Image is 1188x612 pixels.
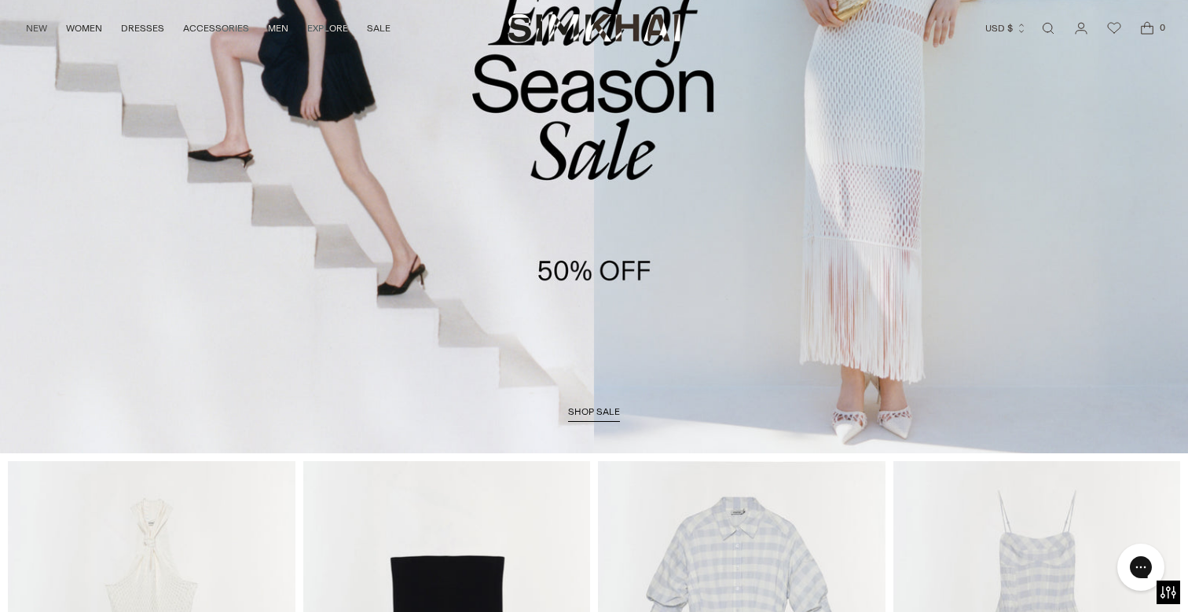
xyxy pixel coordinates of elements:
a: Wishlist [1098,13,1130,44]
button: USD $ [985,11,1027,46]
a: Open search modal [1032,13,1064,44]
a: MEN [268,11,288,46]
iframe: Gorgias live chat messenger [1109,538,1172,596]
span: 0 [1155,20,1169,35]
a: WOMEN [66,11,102,46]
a: DRESSES [121,11,164,46]
a: SIMKHAI [508,13,680,43]
a: shop sale [568,406,620,422]
a: Go to the account page [1065,13,1097,44]
a: NEW [26,11,47,46]
a: EXPLORE [307,11,348,46]
span: shop sale [568,406,620,417]
a: SALE [367,11,390,46]
a: ACCESSORIES [183,11,249,46]
a: Open cart modal [1131,13,1163,44]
